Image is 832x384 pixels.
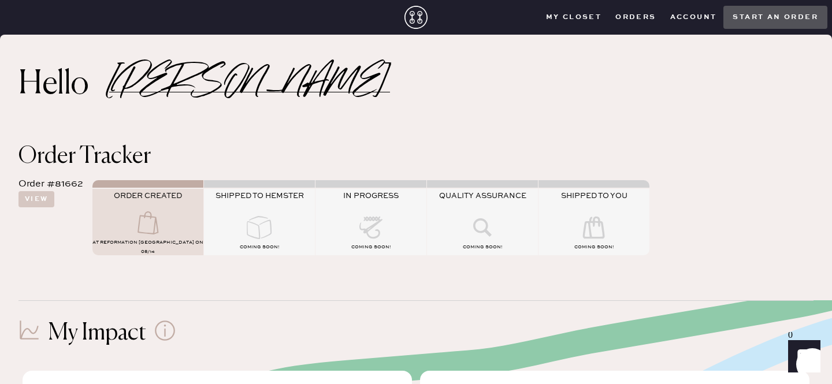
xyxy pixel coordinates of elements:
[574,244,614,250] span: COMING SOON!
[663,9,724,26] button: Account
[18,145,151,168] span: Order Tracker
[18,71,109,99] h2: Hello
[18,191,54,207] button: View
[240,244,279,250] span: COMING SOON!
[48,319,146,347] h1: My Impact
[92,240,203,255] span: AT Reformation [GEOGRAPHIC_DATA] on 08/14
[216,191,304,200] span: SHIPPED TO HEMSTER
[351,244,391,250] span: COMING SOON!
[463,244,502,250] span: COMING SOON!
[439,191,526,200] span: QUALITY ASSURANCE
[18,177,83,191] div: Order #81662
[539,9,609,26] button: My Closet
[608,9,663,26] button: Orders
[777,332,827,382] iframe: Front Chat
[109,77,390,92] h2: [PERSON_NAME]
[561,191,627,200] span: SHIPPED TO YOU
[114,191,182,200] span: ORDER CREATED
[343,191,399,200] span: IN PROGRESS
[723,6,827,29] button: Start an order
